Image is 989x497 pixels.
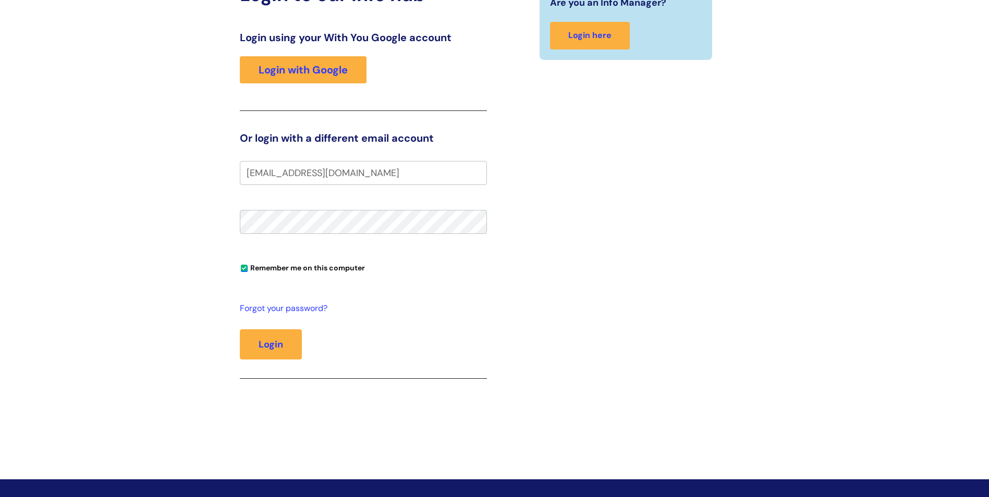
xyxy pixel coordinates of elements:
[240,301,482,316] a: Forgot your password?
[240,161,487,185] input: Your e-mail address
[240,56,367,83] a: Login with Google
[240,261,365,272] label: Remember me on this computer
[240,132,487,144] h3: Or login with a different email account
[240,259,487,276] div: You can uncheck this option if you're logging in from a shared device
[550,22,630,49] a: Login here
[240,31,487,44] h3: Login using your With You Google account
[241,265,248,272] input: Remember me on this computer
[240,329,302,359] button: Login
